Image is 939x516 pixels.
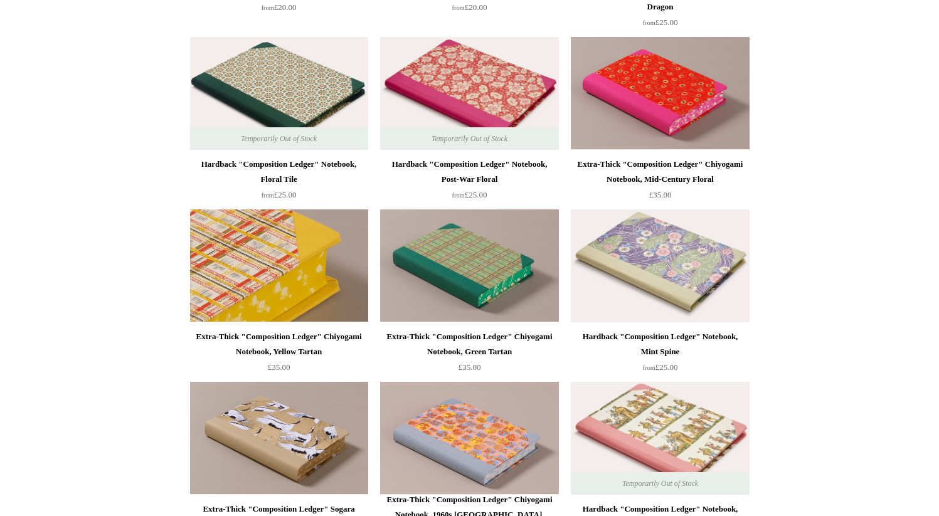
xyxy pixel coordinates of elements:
[643,362,678,372] span: £25.00
[419,127,520,150] span: Temporarily Out of Stock
[571,209,749,322] img: Hardback "Composition Ledger" Notebook, Mint Spine
[452,190,487,199] span: £25.00
[380,37,558,150] a: Hardback "Composition Ledger" Notebook, Post-War Floral Hardback "Composition Ledger" Notebook, P...
[383,329,555,359] div: Extra-Thick "Composition Ledger" Chiyogami Notebook, Green Tartan
[193,329,365,359] div: Extra-Thick "Composition Ledger" Chiyogami Notebook, Yellow Tartan
[571,37,749,150] a: Extra-Thick "Composition Ledger" Chiyogami Notebook, Mid-Century Floral Extra-Thick "Composition ...
[649,190,672,199] span: £35.00
[190,329,368,381] a: Extra-Thick "Composition Ledger" Chiyogami Notebook, Yellow Tartan £35.00
[262,190,297,199] span: £25.00
[190,209,368,322] img: Extra-Thick "Composition Ledger" Chiyogami Notebook, Yellow Tartan
[452,4,465,11] span: from
[571,329,749,381] a: Hardback "Composition Ledger" Notebook, Mint Spine from£25.00
[380,37,558,150] img: Hardback "Composition Ledger" Notebook, Post-War Floral
[262,3,297,12] span: £20.00
[262,4,274,11] span: from
[190,157,368,208] a: Hardback "Composition Ledger" Notebook, Floral Tile from£25.00
[380,382,558,495] a: Extra-Thick "Composition Ledger" Chiyogami Notebook, 1960s Japan, Cornflower Extra-Thick "Composi...
[380,382,558,495] img: Extra-Thick "Composition Ledger" Chiyogami Notebook, 1960s Japan, Cornflower
[571,209,749,322] a: Hardback "Composition Ledger" Notebook, Mint Spine Hardback "Composition Ledger" Notebook, Mint S...
[190,209,368,322] a: Extra-Thick "Composition Ledger" Chiyogami Notebook, Yellow Tartan Extra-Thick "Composition Ledge...
[262,192,274,199] span: from
[610,472,711,495] span: Temporarily Out of Stock
[190,37,368,150] img: Hardback "Composition Ledger" Notebook, Floral Tile
[190,382,368,495] a: Extra-Thick "Composition Ledger" Sogara Yuzen Notebook, 1000 Cranes Extra-Thick "Composition Ledg...
[452,192,465,199] span: from
[571,157,749,208] a: Extra-Thick "Composition Ledger" Chiyogami Notebook, Mid-Century Floral £35.00
[574,329,746,359] div: Hardback "Composition Ledger" Notebook, Mint Spine
[571,37,749,150] img: Extra-Thick "Composition Ledger" Chiyogami Notebook, Mid-Century Floral
[383,157,555,187] div: Hardback "Composition Ledger" Notebook, Post-War Floral
[193,157,365,187] div: Hardback "Composition Ledger" Notebook, Floral Tile
[268,362,290,372] span: £35.00
[228,127,329,150] span: Temporarily Out of Stock
[190,37,368,150] a: Hardback "Composition Ledger" Notebook, Floral Tile Hardback "Composition Ledger" Notebook, Flora...
[643,19,655,26] span: from
[380,329,558,381] a: Extra-Thick "Composition Ledger" Chiyogami Notebook, Green Tartan £35.00
[452,3,487,12] span: £20.00
[380,209,558,322] img: Extra-Thick "Composition Ledger" Chiyogami Notebook, Green Tartan
[571,382,749,495] a: Hardback "Composition Ledger" Notebook, Parade Hardback "Composition Ledger" Notebook, Parade Tem...
[380,157,558,208] a: Hardback "Composition Ledger" Notebook, Post-War Floral from£25.00
[643,364,655,371] span: from
[574,157,746,187] div: Extra-Thick "Composition Ledger" Chiyogami Notebook, Mid-Century Floral
[459,362,481,372] span: £35.00
[571,382,749,495] img: Hardback "Composition Ledger" Notebook, Parade
[380,209,558,322] a: Extra-Thick "Composition Ledger" Chiyogami Notebook, Green Tartan Extra-Thick "Composition Ledger...
[643,18,678,27] span: £25.00
[190,382,368,495] img: Extra-Thick "Composition Ledger" Sogara Yuzen Notebook, 1000 Cranes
